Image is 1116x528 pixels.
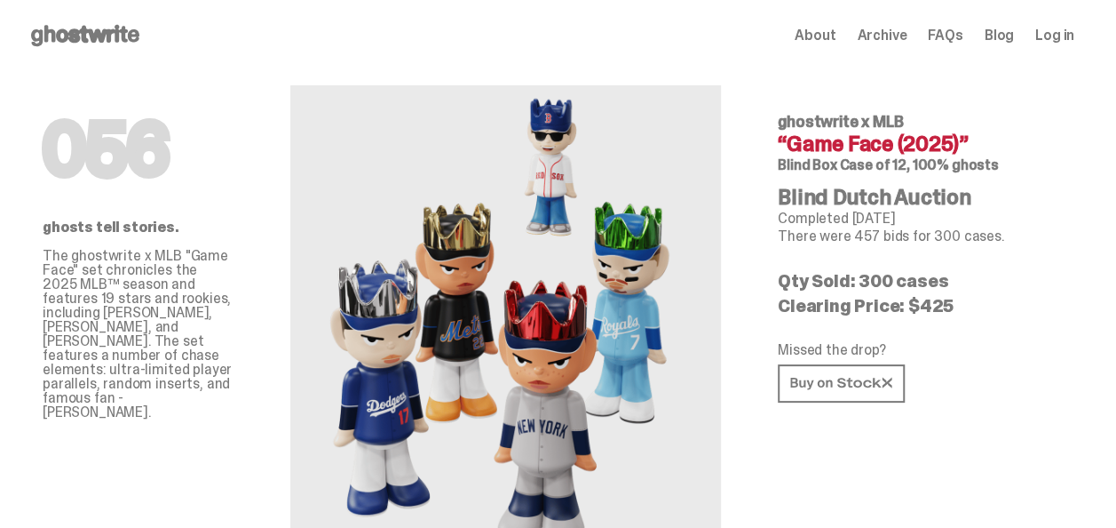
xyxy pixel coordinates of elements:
[778,187,1060,208] h4: Blind Dutch Auction
[928,28,962,43] a: FAQs
[778,212,1060,226] p: Completed [DATE]
[795,28,835,43] a: About
[778,229,1060,244] p: There were 457 bids for 300 cases.
[985,28,1014,43] a: Blog
[857,28,906,43] a: Archive
[778,133,1060,155] h4: “Game Face (2025)”
[778,111,903,132] span: ghostwrite x MLB
[43,114,233,185] h1: 056
[778,272,1060,290] p: Qty Sold: 300 cases
[43,249,233,420] p: The ghostwrite x MLB "Game Face" set chronicles the 2025 MLB™ season and features 19 stars and ro...
[778,156,837,174] span: Blind Box
[778,343,1060,357] p: Missed the drop?
[43,220,233,235] p: ghosts tell stories.
[1035,28,1074,43] a: Log in
[778,297,1060,315] p: Clearing Price: $425
[839,156,998,174] span: Case of 12, 100% ghosts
